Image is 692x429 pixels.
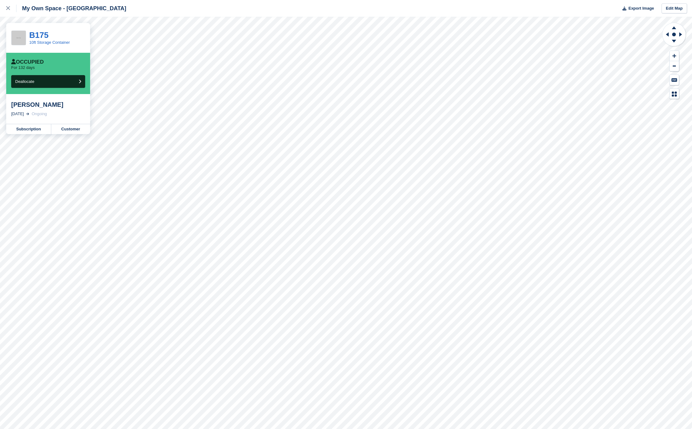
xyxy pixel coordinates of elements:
p: For 132 days [11,65,35,70]
a: Customer [51,124,90,134]
div: Occupied [11,59,44,65]
button: Map Legend [670,89,679,99]
button: Zoom Out [670,61,679,71]
div: [DATE] [11,111,24,117]
a: B175 [29,30,48,40]
img: arrow-right-light-icn-cde0832a797a2874e46488d9cf13f60e5c3a73dbe684e267c42b8395dfbc2abf.svg [26,113,29,115]
a: 10ft Storage Container [29,40,70,45]
a: Subscription [6,124,51,134]
span: Deallocate [15,79,34,84]
div: Ongoing [32,111,47,117]
a: Edit Map [662,3,687,14]
button: Keyboard Shortcuts [670,75,679,85]
div: [PERSON_NAME] [11,101,85,108]
button: Zoom In [670,51,679,61]
span: Export Image [628,5,654,11]
img: 256x256-placeholder-a091544baa16b46aadf0b611073c37e8ed6a367829ab441c3b0103e7cf8a5b1b.png [11,31,26,45]
button: Deallocate [11,75,85,88]
div: My Own Space - [GEOGRAPHIC_DATA] [16,5,126,12]
button: Export Image [619,3,654,14]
